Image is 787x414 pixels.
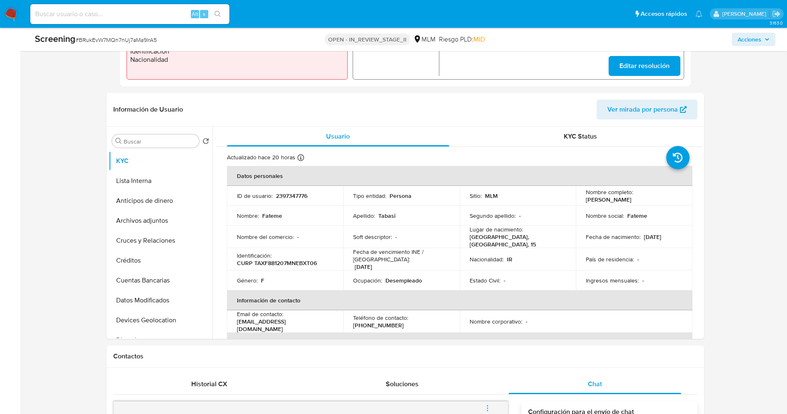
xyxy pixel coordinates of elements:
p: Sitio : [470,192,482,200]
p: Teléfono de contacto : [353,314,408,321]
p: [PERSON_NAME] [586,196,631,203]
p: Nombre corporativo : [470,318,522,325]
p: Desempleado [385,277,422,284]
p: jesica.barrios@mercadolibre.com [722,10,769,18]
span: MID [473,34,485,44]
button: Direcciones [109,330,212,350]
span: Acciones [738,33,761,46]
span: Historial CX [191,379,227,389]
button: Lista Interna [109,171,212,191]
p: Nombre social : [586,212,624,219]
th: Datos personales [227,166,692,186]
p: - [637,256,639,263]
button: search-icon [209,8,226,20]
a: Notificaciones [695,10,702,17]
button: Créditos [109,251,212,270]
p: Estado Civil : [470,277,500,284]
p: - [297,233,299,241]
p: - [526,318,527,325]
p: Nombre : [237,212,259,219]
button: Volver al orden por defecto [202,138,209,147]
p: País de residencia : [586,256,634,263]
th: Verificación y cumplimiento [227,333,692,353]
button: Acciones [732,33,775,46]
p: Ocupación : [353,277,382,284]
p: Nombre del comercio : [237,233,294,241]
p: - [519,212,521,219]
h1: Contactos [113,352,697,360]
button: Buscar [115,138,122,144]
p: Tipo entidad : [353,192,386,200]
p: Género : [237,277,258,284]
p: [DATE] [644,233,661,241]
p: MLM [485,192,498,200]
p: IR [507,256,512,263]
p: F [261,277,264,284]
button: Cruces y Relaciones [109,231,212,251]
p: Fecha de nacimiento : [586,233,641,241]
p: Ingresos mensuales : [586,277,639,284]
p: Nombre completo : [586,188,633,196]
div: MLM [413,35,436,44]
button: Ver mirada por persona [597,100,697,119]
span: Accesos rápidos [641,10,687,18]
p: - [395,233,397,241]
p: [PHONE_NUMBER] [353,321,404,329]
b: Screening [35,32,76,45]
p: Apellido : [353,212,375,219]
button: Anticipos de dinero [109,191,212,211]
p: [GEOGRAPHIC_DATA], [GEOGRAPHIC_DATA], 15 [470,233,563,248]
span: Usuario [326,132,350,141]
span: Ver mirada por persona [607,100,678,119]
input: Buscar usuario o caso... [30,9,229,19]
button: Datos Modificados [109,290,212,310]
h1: Información de Usuario [113,105,183,114]
p: 2397347776 [276,192,307,200]
span: s [203,10,205,18]
p: Fateme [627,212,647,219]
span: Chat [588,379,602,389]
p: Fateme [262,212,282,219]
span: Soluciones [386,379,419,389]
button: Devices Geolocation [109,310,212,330]
p: [EMAIL_ADDRESS][DOMAIN_NAME] [237,318,330,333]
span: # BRukEvW7MQn7nUj7aMa9lrA5 [76,36,157,44]
p: ID de usuario : [237,192,273,200]
th: Información de contacto [227,290,692,310]
p: Nacionalidad : [470,256,504,263]
p: Actualizado hace 20 horas [227,153,295,161]
button: Cuentas Bancarias [109,270,212,290]
p: Lugar de nacimiento : [470,226,523,233]
span: 3.163.0 [770,19,783,26]
p: [DATE] [355,263,372,270]
p: Tabasi [378,212,395,219]
p: - [642,277,644,284]
p: CURP TAXF881207MNEBXT06 [237,259,317,267]
span: Riesgo PLD: [439,35,485,44]
input: Buscar [124,138,196,145]
p: OPEN - IN_REVIEW_STAGE_II [325,34,410,45]
p: Identificación : [237,252,272,259]
button: KYC [109,151,212,171]
p: Segundo apellido : [470,212,516,219]
p: Persona [390,192,412,200]
p: - [504,277,505,284]
a: Salir [772,10,781,18]
p: Soft descriptor : [353,233,392,241]
span: KYC Status [564,132,597,141]
button: Archivos adjuntos [109,211,212,231]
span: Alt [192,10,198,18]
p: Fecha de vencimiento INE / [GEOGRAPHIC_DATA] : [353,248,450,263]
p: Email de contacto : [237,310,283,318]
